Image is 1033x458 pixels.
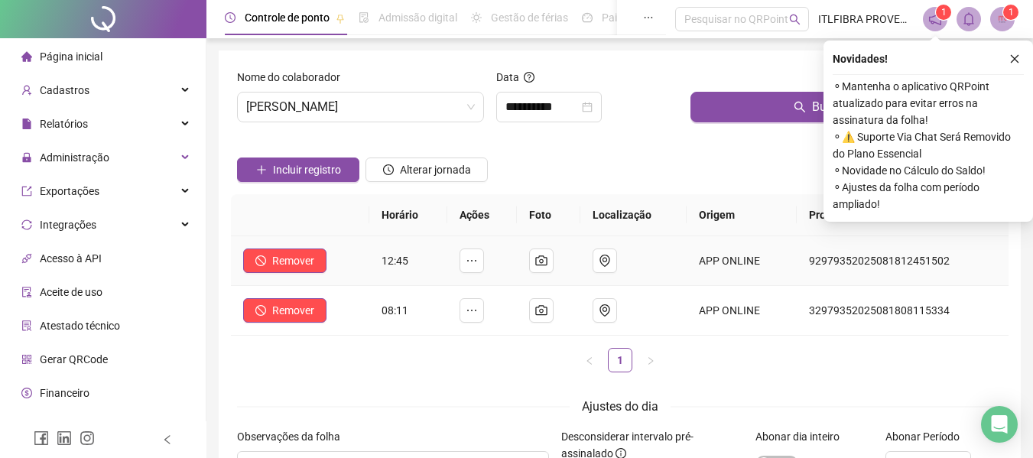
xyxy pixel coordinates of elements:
span: home [21,51,32,62]
span: search [794,101,806,113]
span: pushpin [336,14,345,23]
span: right [646,356,655,365]
span: Central de ajuda [40,421,117,433]
span: Ajustes do dia [582,399,658,414]
span: 08:11 [382,304,408,317]
span: notification [928,12,942,26]
span: plus [256,164,267,175]
td: 32979352025081808115334 [797,286,1009,336]
sup: Atualize o seu contato no menu Meus Dados [1003,5,1018,20]
span: Administração [40,151,109,164]
td: APP ONLINE [687,286,797,336]
sup: 1 [936,5,951,20]
span: 12:45 [382,255,408,267]
span: lock [21,152,32,163]
span: Atestado técnico [40,320,120,332]
label: Observações da folha [237,428,350,445]
span: Integrações [40,219,96,231]
span: Buscar registros [812,98,899,116]
span: Financeiro [40,387,89,399]
span: Acesso à API [40,252,102,265]
th: Localização [580,194,687,236]
span: Data [496,71,519,83]
span: Gestão de férias [491,11,568,24]
span: stop [255,255,266,266]
td: APP ONLINE [687,236,797,286]
span: Cadastros [40,84,89,96]
li: Página anterior [577,348,602,372]
label: Abonar Período [885,428,970,445]
th: Protocolo [797,194,1009,236]
span: Incluir registro [273,161,341,178]
span: search [789,14,801,25]
button: Remover [243,298,326,323]
button: Incluir registro [237,158,359,182]
button: left [577,348,602,372]
span: sync [21,219,32,230]
span: bell [962,12,976,26]
span: user-add [21,85,32,96]
label: Nome do colaborador [237,69,350,86]
span: solution [21,320,32,331]
span: close [1009,54,1020,64]
span: 1 [1009,7,1014,18]
span: ⚬ Ajustes da folha com período ampliado! [833,179,1024,213]
span: api [21,253,32,264]
span: Aceite de uso [40,286,102,298]
span: Remover [272,252,314,269]
span: dashboard [582,12,593,23]
button: right [638,348,663,372]
th: Ações [447,194,517,236]
th: Foto [517,194,580,236]
span: ⚬ ⚠️ Suporte Via Chat Será Removido do Plano Essencial [833,128,1024,162]
span: camera [535,304,547,317]
span: audit [21,287,32,297]
button: Alterar jornada [365,158,488,182]
li: 1 [608,348,632,372]
span: left [162,434,173,445]
span: ITLFIBRA PROVEDOR DE INTERNET [818,11,914,28]
span: sun [471,12,482,23]
span: Página inicial [40,50,102,63]
span: export [21,186,32,197]
span: environment [599,304,611,317]
span: instagram [80,430,95,446]
span: Admissão digital [378,11,457,24]
span: clock-circle [225,12,236,23]
th: Origem [687,194,797,236]
span: 1 [941,7,947,18]
span: ellipsis [466,255,478,267]
button: Buscar registros [690,92,1002,122]
span: left [585,356,594,365]
span: Alterar jornada [400,161,471,178]
span: file-done [359,12,369,23]
span: linkedin [57,430,72,446]
span: Relatórios [40,118,88,130]
span: ellipsis [466,304,478,317]
span: question-circle [524,72,534,83]
span: qrcode [21,354,32,365]
span: stop [255,305,266,316]
span: Remover [272,302,314,319]
label: Abonar dia inteiro [755,428,849,445]
span: ⚬ Mantenha o aplicativo QRPoint atualizado para evitar erros na assinatura da folha! [833,78,1024,128]
span: Controle de ponto [245,11,330,24]
span: Exportações [40,185,99,197]
span: Novidades ! [833,50,888,67]
span: clock-circle [383,164,394,175]
span: ⚬ Novidade no Cálculo do Saldo! [833,162,1024,179]
div: Open Intercom Messenger [981,406,1018,443]
span: Painel do DP [602,11,661,24]
span: file [21,119,32,129]
img: 38576 [991,8,1014,31]
td: 92979352025081812451502 [797,236,1009,286]
span: JADSON ALVES RODRIGUES [246,93,475,122]
span: dollar [21,388,32,398]
th: Horário [369,194,448,236]
button: Remover [243,248,326,273]
a: Alterar jornada [365,165,488,177]
span: facebook [34,430,49,446]
a: 1 [609,349,632,372]
span: camera [535,255,547,267]
li: Próxima página [638,348,663,372]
